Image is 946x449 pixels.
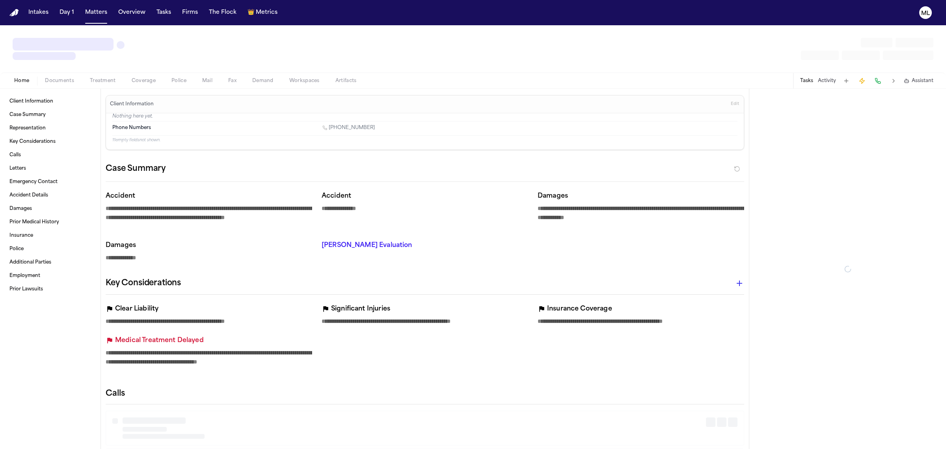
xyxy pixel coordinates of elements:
[6,216,94,228] a: Prior Medical History
[872,75,883,86] button: Make a Call
[857,75,868,86] button: Create Immediate Task
[112,137,737,143] p: 11 empty fields not shown.
[322,241,528,250] p: [PERSON_NAME] Evaluation
[6,122,94,135] a: Representation
[538,191,744,201] p: Damages
[106,388,744,399] h2: Calls
[6,176,94,188] a: Emergency Contact
[800,78,813,84] button: Tasks
[322,191,528,201] p: Accident
[25,6,52,20] button: Intakes
[6,135,94,148] a: Key Considerations
[14,78,29,84] span: Home
[6,269,94,282] a: Employment
[547,304,612,314] p: Insurance Coverage
[6,283,94,296] a: Prior Lawsuits
[728,98,741,110] button: Edit
[252,78,274,84] span: Demand
[6,149,94,161] a: Calls
[322,125,375,131] a: Call 1 (914) 316-2448
[9,9,19,17] img: Finch Logo
[115,6,149,20] button: Overview
[289,78,320,84] span: Workspaces
[202,78,212,84] span: Mail
[56,6,77,20] button: Day 1
[818,78,836,84] button: Activity
[244,6,281,20] button: crownMetrics
[106,163,166,175] h2: Case Summary
[228,78,236,84] span: Fax
[6,229,94,242] a: Insurance
[106,191,312,201] p: Accident
[912,78,933,84] span: Assistant
[9,9,19,17] a: Home
[6,162,94,175] a: Letters
[6,109,94,121] a: Case Summary
[106,241,312,250] p: Damages
[904,78,933,84] button: Assistant
[6,243,94,255] a: Police
[115,336,204,345] p: Medical Treatment Delayed
[112,113,737,121] p: Nothing here yet.
[6,95,94,108] a: Client Information
[90,78,116,84] span: Treatment
[106,277,181,290] h2: Key Considerations
[335,78,357,84] span: Artifacts
[132,78,156,84] span: Coverage
[841,75,852,86] button: Add Task
[6,189,94,202] a: Accident Details
[731,101,739,107] span: Edit
[206,6,240,20] button: The Flock
[6,256,94,269] a: Additional Parties
[171,78,186,84] span: Police
[82,6,110,20] button: Matters
[331,304,390,314] p: Significant Injuries
[6,202,94,215] a: Damages
[108,101,155,107] h3: Client Information
[45,78,74,84] span: Documents
[179,6,201,20] button: Firms
[115,304,158,314] p: Clear Liability
[112,125,151,131] span: Phone Numbers
[153,6,174,20] button: Tasks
